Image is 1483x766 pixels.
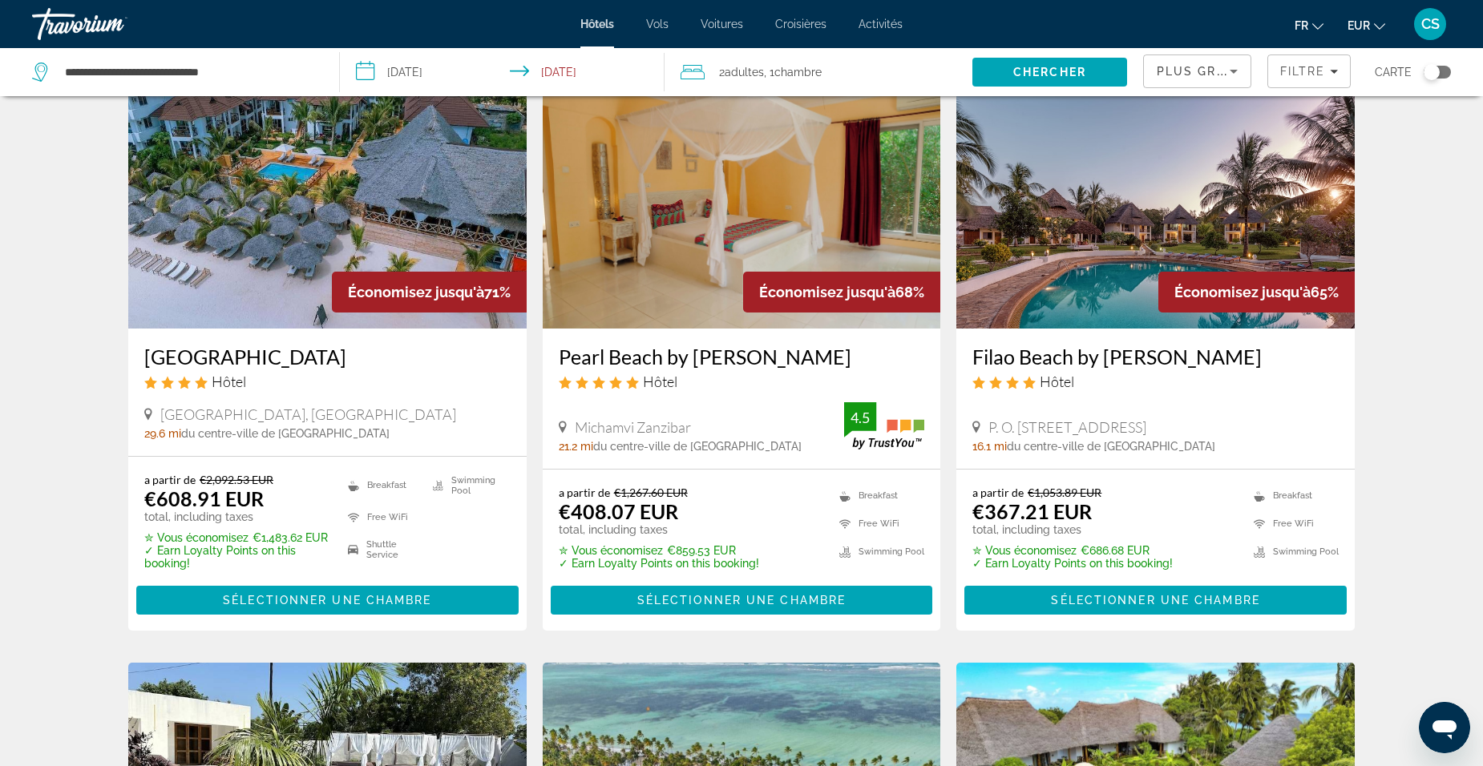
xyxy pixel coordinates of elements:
span: Hôtel [643,373,677,390]
span: du centre-ville de [GEOGRAPHIC_DATA] [593,440,802,453]
span: ✮ Vous économisez [559,544,663,557]
span: Plus grandes économies [1157,65,1348,78]
a: Sélectionner une chambre [551,590,933,607]
a: Vols [646,18,669,30]
a: Sélectionner une chambre [964,590,1347,607]
a: Voitures [701,18,743,30]
img: TrustYou guest rating badge [844,402,924,450]
button: Select check in and out date [340,48,664,96]
span: Sélectionner une chambre [223,594,431,607]
button: Sélectionner une chambre [964,586,1347,615]
button: Sélectionner une chambre [136,586,519,615]
div: 4.5 [844,408,876,427]
iframe: Bouton de lancement de la fenêtre de messagerie [1419,702,1470,753]
span: Chambre [774,66,822,79]
button: Filters [1267,54,1352,88]
p: €686.68 EUR [972,544,1173,557]
li: Breakfast [340,473,425,497]
p: ✓ Earn Loyalty Points on this booking! [559,557,759,570]
span: Sélectionner une chambre [1051,594,1259,607]
li: Swimming Pool [425,473,510,497]
input: Search hotel destination [63,60,315,84]
div: 65% [1158,272,1355,312]
span: EUR [1348,19,1370,32]
mat-select: Sort by [1157,62,1238,81]
div: 68% [743,272,940,312]
span: Adultes [725,66,764,79]
a: Filao Beach by [PERSON_NAME] [972,345,1339,369]
del: €1,053.89 EUR [1028,486,1101,499]
a: Pearl Beach by [PERSON_NAME] [559,345,925,369]
li: Swimming Pool [1246,542,1339,562]
span: Économisez jusqu'à [759,284,895,300]
span: CS [1421,16,1440,32]
li: Shuttle Service [340,538,425,562]
button: Toggle map [1412,65,1451,79]
span: Hôtel [212,373,246,390]
p: €859.53 EUR [559,544,759,557]
span: Filtre [1280,65,1326,78]
span: a partir de [559,486,610,499]
a: [GEOGRAPHIC_DATA] [144,345,511,369]
span: Sélectionner une chambre [637,594,846,607]
button: Change language [1295,14,1323,37]
span: [GEOGRAPHIC_DATA], [GEOGRAPHIC_DATA] [160,405,456,423]
span: Michamvi Zanzibar [575,418,691,436]
div: 5 star Hotel [559,373,925,390]
li: Free WiFi [1246,514,1339,534]
button: Sélectionner une chambre [551,586,933,615]
li: Free WiFi [340,506,425,530]
button: Search [972,58,1126,87]
button: User Menu [1409,7,1451,41]
span: a partir de [972,486,1024,499]
a: Sélectionner une chambre [136,590,519,607]
span: 29.6 mi [144,427,181,440]
span: Économisez jusqu'à [1174,284,1311,300]
p: total, including taxes [972,523,1173,536]
p: total, including taxes [144,510,328,523]
span: P. O. [STREET_ADDRESS] [988,418,1146,436]
img: Pearl Beach by Sansi [543,72,941,329]
ins: €367.21 EUR [972,499,1092,523]
a: Activités [859,18,903,30]
span: ✮ Vous économisez [144,531,249,544]
a: Croisières [775,18,826,30]
span: Carte [1375,61,1412,83]
span: ✮ Vous économisez [972,544,1077,557]
span: du centre-ville de [GEOGRAPHIC_DATA] [1007,440,1215,453]
span: 21.2 mi [559,440,593,453]
li: Breakfast [831,486,924,506]
span: Hôtel [1040,373,1074,390]
p: ✓ Earn Loyalty Points on this booking! [144,544,328,570]
p: €1,483.62 EUR [144,531,328,544]
p: total, including taxes [559,523,759,536]
button: Travelers: 2 adults, 0 children [665,48,972,96]
p: ✓ Earn Loyalty Points on this booking! [972,557,1173,570]
a: Travorium [32,3,192,45]
div: 4 star Hotel [144,373,511,390]
li: Free WiFi [831,514,924,534]
del: €2,092.53 EUR [200,473,273,486]
span: 16.1 mi [972,440,1007,453]
ins: €408.07 EUR [559,499,678,523]
img: Sansi Kendwa Beach Resort [128,72,527,329]
div: 4 star Hotel [972,373,1339,390]
span: fr [1295,19,1308,32]
li: Breakfast [1246,486,1339,506]
img: Filao Beach by Sansi [956,72,1355,329]
span: 2 [719,61,764,83]
a: Hôtels [580,18,614,30]
span: du centre-ville de [GEOGRAPHIC_DATA] [181,427,390,440]
span: , 1 [764,61,822,83]
span: Économisez jusqu'à [348,284,484,300]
